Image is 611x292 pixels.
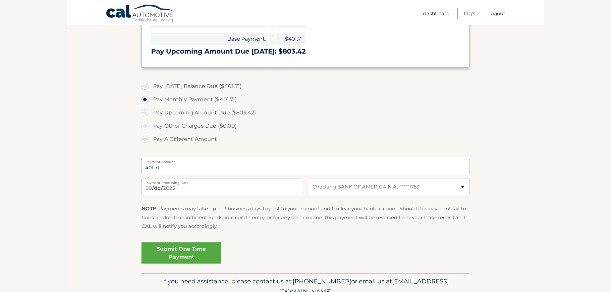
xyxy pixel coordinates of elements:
[141,106,470,119] label: Pay Upcoming Amount Due ($803.42)
[141,242,221,264] a: Submit One Time Payment
[141,179,302,184] label: Payment Processing Date
[141,158,470,163] label: Payment Amount
[269,33,275,45] span: +
[141,204,470,230] p: : Payments may take up to 3 business days to post to your account and to clear your bank account....
[489,8,505,19] a: Logout
[141,179,302,195] input: Payment Date
[151,33,268,45] span: Base Payment:
[151,47,460,56] h3: Pay Upcoming Amount Due [DATE]: $803.42
[423,8,450,19] a: Dashboard
[106,4,175,23] a: Cal Automotive
[141,205,156,212] strong: NOTE
[141,80,470,93] label: Pay [DATE] Balance Due ($401.71)
[141,119,470,133] label: Pay Other Charges Due ($0.00)
[276,33,305,45] span: $401.71
[293,277,351,285] span: [PHONE_NUMBER]
[141,133,470,146] label: Pay A Different Amount
[141,93,470,106] label: Pay Monthly Payment ($401.71)
[464,8,475,19] a: FAQ's
[141,158,470,174] input: Payment Amount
